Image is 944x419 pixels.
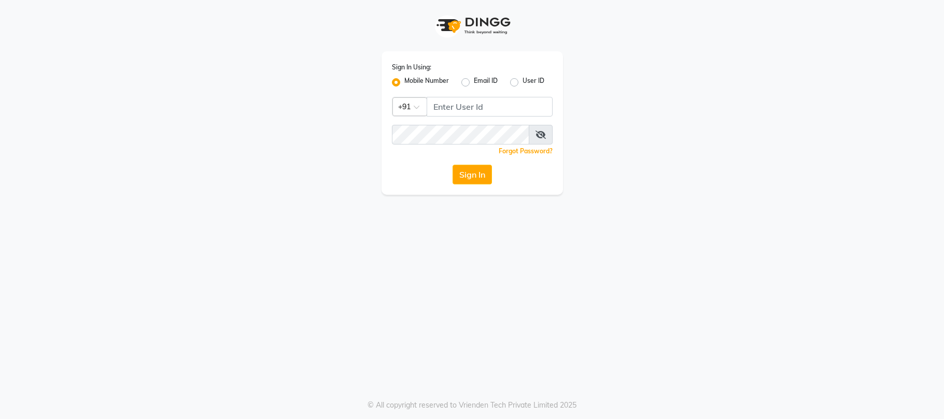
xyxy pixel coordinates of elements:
[392,63,431,72] label: Sign In Using:
[427,97,553,117] input: Username
[392,125,529,145] input: Username
[474,76,498,89] label: Email ID
[453,165,492,184] button: Sign In
[404,76,449,89] label: Mobile Number
[431,10,514,41] img: logo1.svg
[523,76,544,89] label: User ID
[499,147,553,155] a: Forgot Password?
